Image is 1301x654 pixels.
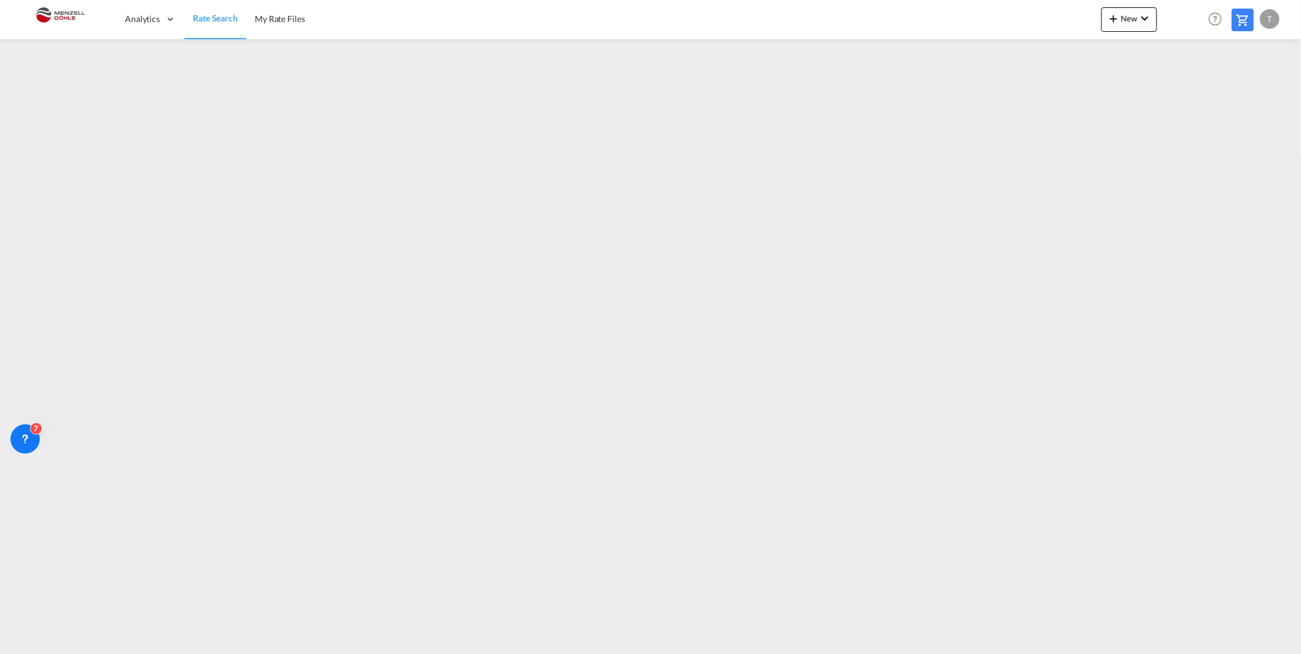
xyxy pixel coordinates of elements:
[255,13,305,24] span: My Rate Files
[1205,9,1226,29] span: Help
[1106,13,1152,23] span: New
[1137,11,1152,26] md-icon: icon-chevron-down
[1205,9,1232,31] div: Help
[1101,7,1157,32] button: icon-plus 400-fgNewicon-chevron-down
[125,13,160,25] span: Analytics
[1106,11,1121,26] md-icon: icon-plus 400-fg
[18,6,101,33] img: 5c2b1670644e11efba44c1e626d722bd.JPG
[1260,9,1280,29] div: T
[193,13,238,23] span: Rate Search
